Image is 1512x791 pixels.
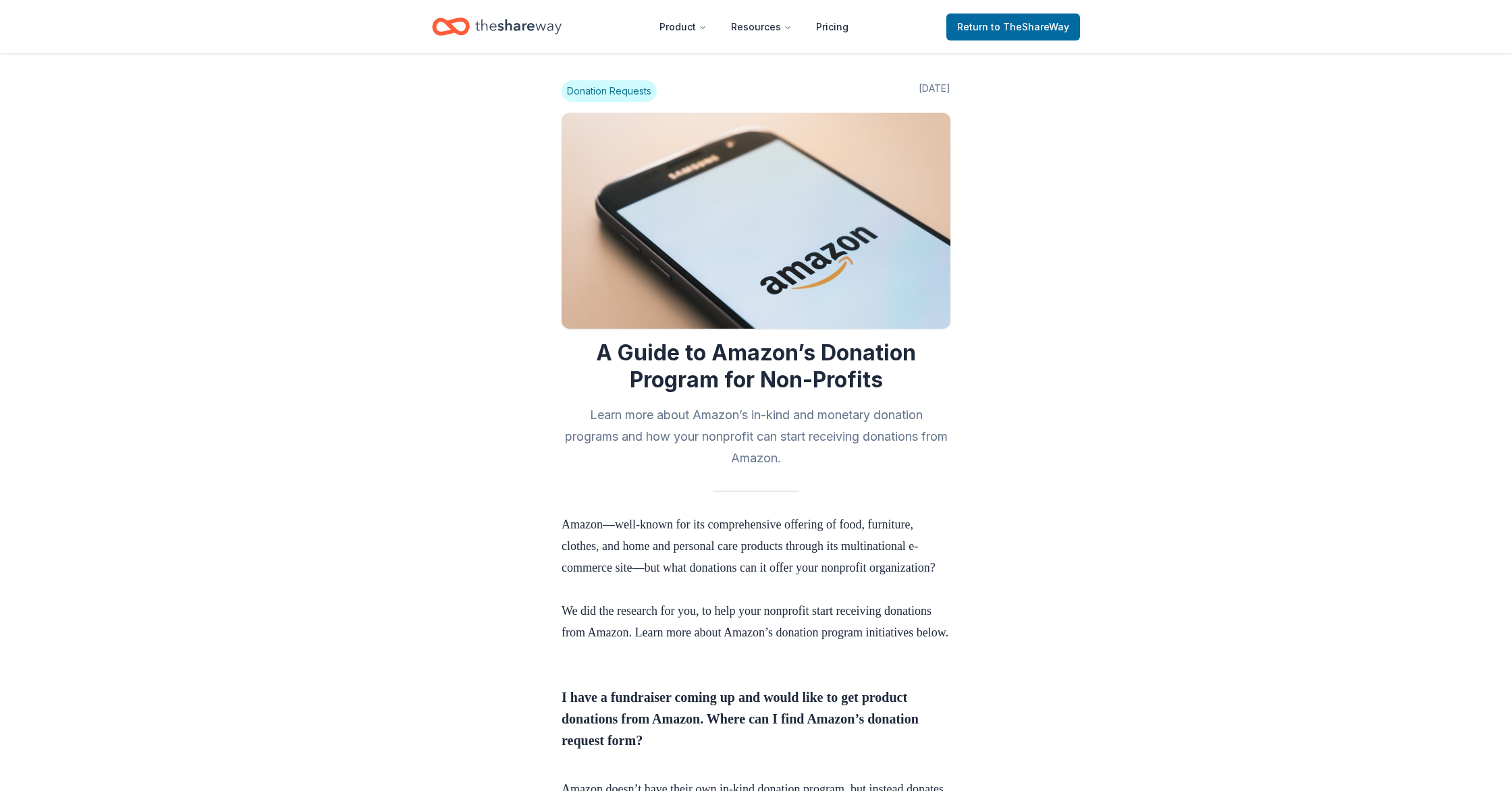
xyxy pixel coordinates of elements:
nav: Main [649,11,859,43]
span: to TheShareWay [991,21,1069,32]
a: Pricing [805,13,859,40]
span: [DATE] [919,80,950,102]
h2: Learn more about Amazon’s in-kind and monetary donation programs and how your nonprofit can start... [562,404,950,469]
span: Donation Requests [562,80,657,102]
p: Amazon—well-known for its comprehensive offering of food, furniture, clothes, and home and person... [562,514,950,600]
a: Home [432,11,562,43]
img: Image for A Guide to Amazon’s Donation Program for Non-Profits [562,113,950,329]
span: Return [957,19,1069,35]
h3: I have a fundraiser coming up and would like to get product donations from Amazon. Where can I fi... [562,686,950,773]
h1: A Guide to Amazon’s Donation Program for Non-Profits [562,339,950,393]
button: Product [649,13,718,40]
a: Returnto TheShareWay [946,13,1080,40]
p: We did the research for you, to help your nonprofit start receiving donations from Amazon. Learn ... [562,600,950,643]
button: Resources [720,13,803,40]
